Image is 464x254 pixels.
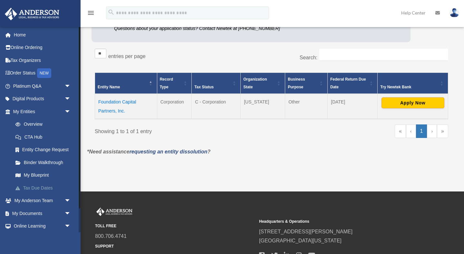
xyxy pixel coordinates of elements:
[5,207,81,220] a: My Documentsarrow_drop_down
[395,124,406,138] a: First
[95,233,127,239] a: 800.706.4741
[95,124,267,136] div: Showing 1 to 1 of 1 entry
[108,54,146,59] label: entries per page
[194,85,214,89] span: Tax Status
[114,24,311,33] p: Questions about your application status? Contact Newtek at [PHONE_NUMBER]
[285,73,328,94] th: Business Purpose: Activate to sort
[192,94,241,119] td: C - Corporation
[330,77,366,89] span: Federal Return Due Date
[416,124,427,138] a: 1
[259,238,342,243] a: [GEOGRAPHIC_DATA][US_STATE]
[9,118,77,131] a: Overview
[157,73,192,94] th: Record Type: Activate to sort
[64,220,77,233] span: arrow_drop_down
[95,94,157,119] td: Foundation Capital Partners, Inc.
[243,77,267,89] span: Organization State
[192,73,241,94] th: Tax Status: Activate to sort
[5,194,81,207] a: My Anderson Teamarrow_drop_down
[95,208,134,216] img: Anderson Advisors Platinum Portal
[64,207,77,220] span: arrow_drop_down
[64,80,77,93] span: arrow_drop_down
[427,124,437,138] a: Next
[380,83,438,91] div: Try Newtek Bank
[406,124,416,138] a: Previous
[259,218,419,225] small: Headquarters & Operations
[95,73,157,94] th: Entity Name: Activate to invert sorting
[5,67,81,80] a: Order StatusNEW
[9,143,81,156] a: Entity Change Request
[9,169,81,182] a: My Blueprint
[285,94,328,119] td: Other
[9,131,81,143] a: CTA Hub
[9,156,81,169] a: Binder Walkthrough
[37,68,51,78] div: NEW
[95,243,255,250] small: SUPPORT
[300,55,317,60] label: Search:
[157,94,192,119] td: Corporation
[95,223,255,230] small: TOLL FREE
[288,77,305,89] span: Business Purpose
[437,124,448,138] a: Last
[378,73,448,94] th: Try Newtek Bank : Activate to sort
[450,8,459,17] img: User Pic
[241,73,285,94] th: Organization State: Activate to sort
[64,105,77,118] span: arrow_drop_down
[64,194,77,208] span: arrow_drop_down
[5,220,81,233] a: Online Learningarrow_drop_down
[5,93,81,105] a: Digital Productsarrow_drop_down
[64,93,77,106] span: arrow_drop_down
[259,229,353,234] a: [STREET_ADDRESS][PERSON_NAME]
[5,105,81,118] a: My Entitiesarrow_drop_down
[5,28,81,41] a: Home
[130,149,208,154] a: requesting an entity dissolution
[9,181,81,194] a: Tax Due Dates
[87,11,95,17] a: menu
[328,94,378,119] td: [DATE]
[160,77,173,89] span: Record Type
[5,54,81,67] a: Tax Organizers
[328,73,378,94] th: Federal Return Due Date: Activate to sort
[5,41,81,54] a: Online Ordering
[98,85,120,89] span: Entity Name
[108,9,115,16] i: search
[87,9,95,17] i: menu
[382,97,444,108] button: Apply Now
[3,8,61,20] img: Anderson Advisors Platinum Portal
[87,149,210,154] em: *Need assistance ?
[241,94,285,119] td: [US_STATE]
[5,80,81,93] a: Platinum Q&Aarrow_drop_down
